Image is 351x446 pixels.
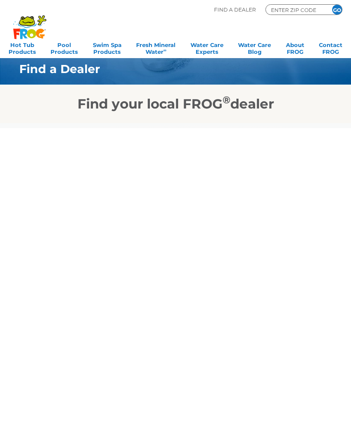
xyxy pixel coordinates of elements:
[164,48,167,53] sup: ∞
[223,94,230,106] sup: ®
[6,96,345,112] h2: Find your local FROG dealer
[332,5,342,15] input: GO
[238,39,271,56] a: Water CareBlog
[136,39,175,56] a: Fresh MineralWater∞
[9,4,51,39] img: Frog Products Logo
[319,39,342,56] a: ContactFROG
[190,39,223,56] a: Water CareExperts
[19,62,311,76] h1: Find a Dealer
[51,39,78,56] a: PoolProducts
[93,39,122,56] a: Swim SpaProducts
[214,4,256,15] p: Find A Dealer
[9,39,36,56] a: Hot TubProducts
[286,39,304,56] a: AboutFROG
